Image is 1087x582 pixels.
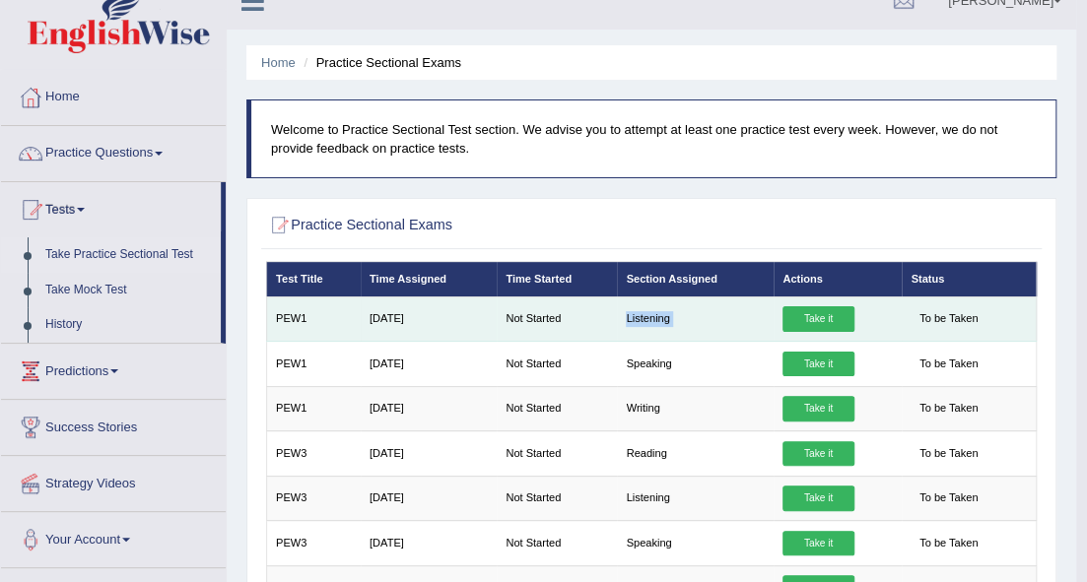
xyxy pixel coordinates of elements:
[266,521,360,565] td: PEW3
[271,120,1036,158] p: Welcome to Practice Sectional Test section. We advise you to attempt at least one practice test e...
[1,126,226,175] a: Practice Questions
[902,262,1037,296] th: Status
[497,296,617,341] td: Not Started
[36,237,221,273] a: Take Practice Sectional Test
[782,485,853,511] a: Take it
[36,307,221,343] a: History
[911,485,985,511] span: To be Taken
[782,352,853,377] a: Take it
[782,441,853,467] a: Take it
[617,262,774,296] th: Section Assigned
[261,55,296,70] a: Home
[617,342,774,386] td: Speaking
[1,70,226,119] a: Home
[617,431,774,476] td: Reading
[617,296,774,341] td: Listening
[497,521,617,565] td: Not Started
[911,352,985,377] span: To be Taken
[361,386,497,430] td: [DATE]
[617,521,774,565] td: Speaking
[36,273,221,308] a: Take Mock Test
[782,306,853,332] a: Take it
[774,262,902,296] th: Actions
[266,342,360,386] td: PEW1
[782,531,853,556] a: Take it
[497,262,617,296] th: Time Started
[361,476,497,520] td: [DATE]
[497,342,617,386] td: Not Started
[1,456,226,505] a: Strategy Videos
[1,344,226,393] a: Predictions
[1,512,226,561] a: Your Account
[361,521,497,565] td: [DATE]
[266,296,360,341] td: PEW1
[266,386,360,430] td: PEW1
[497,386,617,430] td: Not Started
[617,476,774,520] td: Listening
[266,262,360,296] th: Test Title
[266,476,360,520] td: PEW3
[911,306,985,332] span: To be Taken
[361,342,497,386] td: [DATE]
[1,400,226,449] a: Success Stories
[299,53,461,72] li: Practice Sectional Exams
[617,386,774,430] td: Writing
[361,431,497,476] td: [DATE]
[361,296,497,341] td: [DATE]
[911,396,985,421] span: To be Taken
[497,476,617,520] td: Not Started
[497,431,617,476] td: Not Started
[266,213,744,238] h2: Practice Sectional Exams
[1,182,221,231] a: Tests
[266,431,360,476] td: PEW3
[911,441,985,467] span: To be Taken
[361,262,497,296] th: Time Assigned
[911,531,985,556] span: To be Taken
[782,396,853,421] a: Take it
